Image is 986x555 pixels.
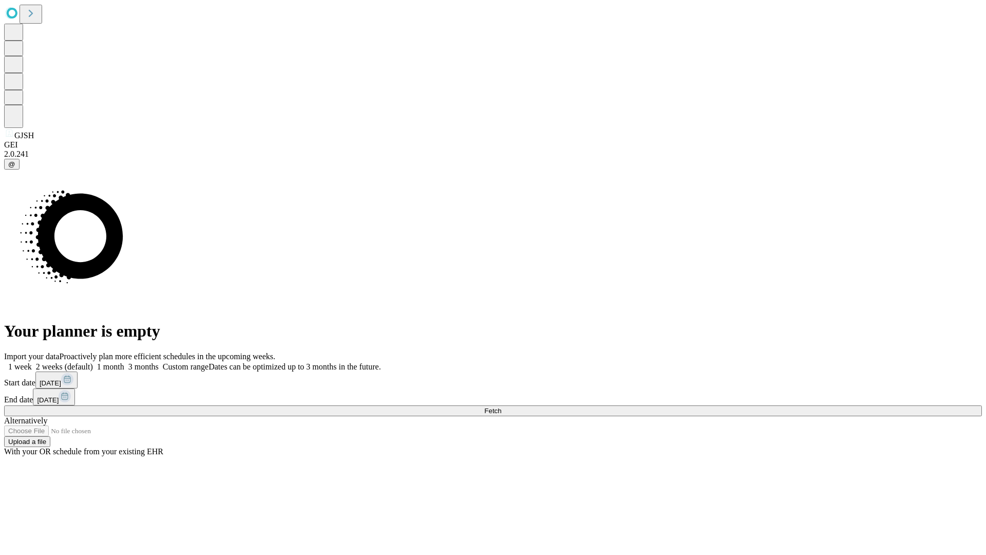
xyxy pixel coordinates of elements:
span: [DATE] [40,379,61,387]
span: Proactively plan more efficient schedules in the upcoming weeks. [60,352,275,361]
span: [DATE] [37,396,59,404]
div: Start date [4,372,982,388]
div: 2.0.241 [4,150,982,159]
span: Custom range [163,362,208,371]
button: @ [4,159,20,170]
button: [DATE] [33,388,75,405]
span: @ [8,160,15,168]
span: 1 week [8,362,32,371]
span: Import your data [4,352,60,361]
button: Fetch [4,405,982,416]
button: [DATE] [35,372,78,388]
div: GEI [4,140,982,150]
div: End date [4,388,982,405]
span: 3 months [128,362,159,371]
h1: Your planner is empty [4,322,982,341]
span: 1 month [97,362,124,371]
span: Fetch [484,407,501,415]
span: Dates can be optimized up to 3 months in the future. [208,362,381,371]
span: With your OR schedule from your existing EHR [4,447,163,456]
span: Alternatively [4,416,47,425]
span: GJSH [14,131,34,140]
span: 2 weeks (default) [36,362,93,371]
button: Upload a file [4,436,50,447]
